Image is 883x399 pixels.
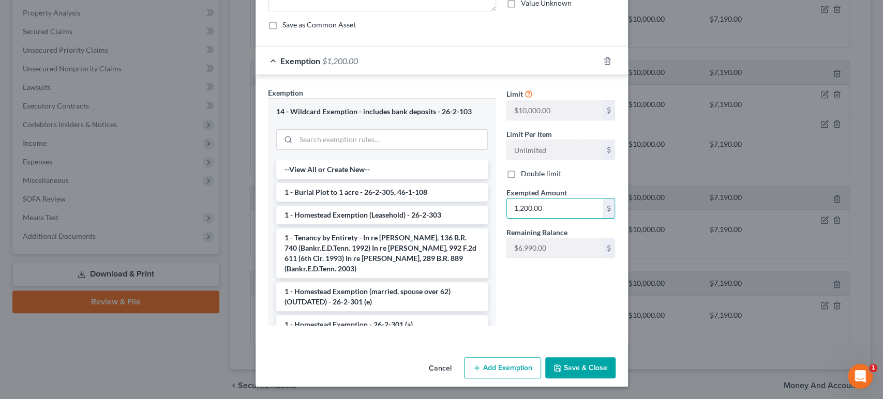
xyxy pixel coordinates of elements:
iframe: Intercom live chat [848,364,873,389]
li: 1 - Homestead Exemption - 26-2-301 (a) [276,315,488,334]
label: Limit Per Item [506,129,552,140]
label: Remaining Balance [506,227,567,238]
div: $ [603,100,615,120]
label: Save as Common Asset [282,20,356,30]
input: 0.00 [507,198,603,218]
div: $ [603,140,615,160]
div: 14 - Wildcard Exemption - includes bank deposits - 26-2-103 [276,107,488,117]
button: Add Exemption [464,357,541,379]
div: $ [603,198,615,218]
span: $1,200.00 [322,56,358,66]
span: 1 [869,364,877,372]
span: Exempted Amount [506,188,567,197]
li: --View All or Create New-- [276,160,488,179]
span: Exemption [268,88,303,97]
input: -- [507,140,603,160]
li: 1 - Burial Plot to 1 acre - 26-2-305, 46-1-108 [276,183,488,202]
input: Search exemption rules... [296,130,487,149]
input: -- [507,238,603,258]
li: 1 - Homestead Exemption (married, spouse over 62) (OUTDATED) - 26-2-301 (e) [276,282,488,311]
button: Cancel [421,358,460,379]
label: Double limit [521,168,561,179]
span: Limit [506,89,523,98]
input: -- [507,100,603,120]
li: 1 - Homestead Exemption (Leasehold) - 26-2-303 [276,206,488,224]
div: $ [603,238,615,258]
li: 1 - Tenancy by Entirety - In re [PERSON_NAME], 136 B.R. 740 (Bankr.E.D.Tenn. 1992) In re [PERSON_... [276,228,488,278]
button: Save & Close [545,357,616,379]
span: Exemption [280,56,320,66]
